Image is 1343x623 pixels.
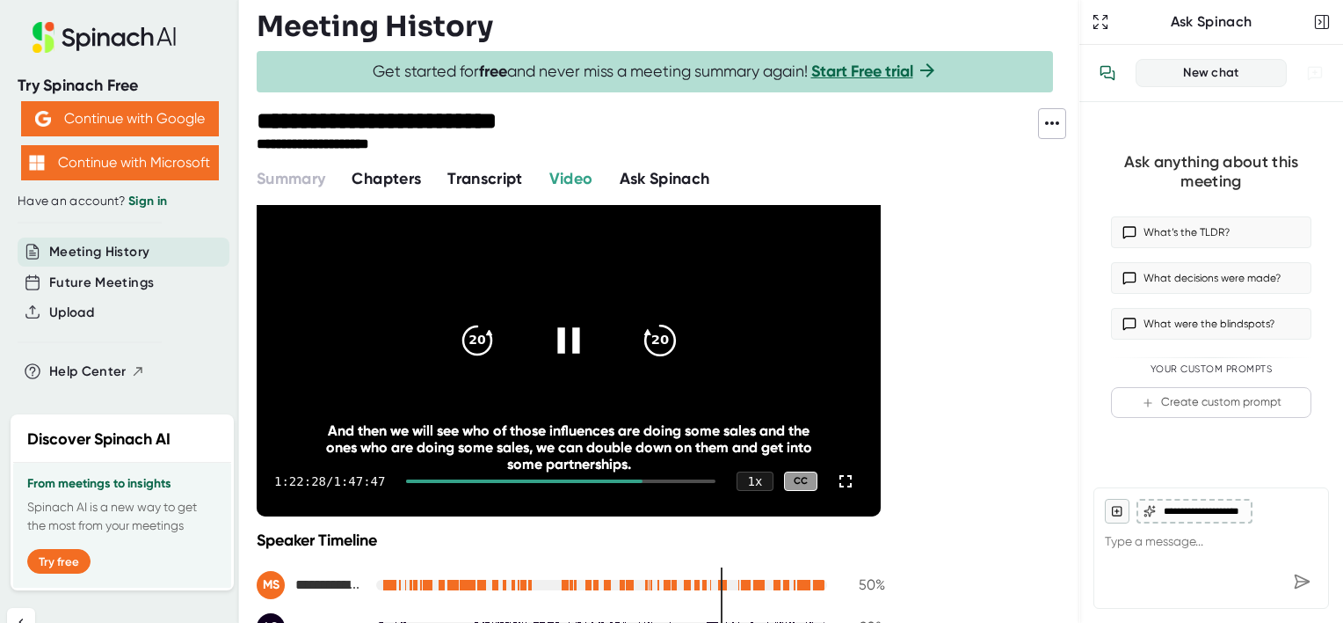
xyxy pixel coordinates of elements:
[21,101,219,136] button: Continue with Google
[784,472,817,492] div: CC
[49,303,94,323] button: Upload
[35,111,51,127] img: Aehbyd4JwY73AAAAAElFTkSuQmCC
[257,167,325,191] button: Summary
[257,169,325,188] span: Summary
[352,167,421,191] button: Chapters
[257,571,285,599] div: MS
[811,62,913,81] a: Start Free trial
[1111,152,1311,192] div: Ask anything about this meeting
[373,62,938,82] span: Get started for and never miss a meeting summary again!
[447,167,523,191] button: Transcript
[1090,55,1125,91] button: View conversation history
[1088,10,1113,34] button: Expand to Ask Spinach page
[841,576,885,593] div: 50 %
[1310,10,1334,34] button: Close conversation sidebar
[319,422,818,473] div: And then we will see who of those influences are doing some sales and the ones who are doing some...
[1286,566,1318,597] div: Send message
[1111,387,1311,418] button: Create custom prompt
[620,169,710,188] span: Ask Spinach
[352,169,421,188] span: Chapters
[49,273,154,293] button: Future Meetings
[620,167,710,191] button: Ask Spinach
[447,169,523,188] span: Transcript
[27,549,91,574] button: Try free
[274,474,385,488] div: 1:22:28 / 1:47:47
[1111,308,1311,340] button: What were the blindspots?
[549,167,593,191] button: Video
[1111,363,1311,376] div: Your Custom Prompts
[49,362,127,382] span: Help Center
[479,62,507,81] b: free
[21,145,219,180] button: Continue with Microsoft
[49,242,149,262] button: Meeting History
[128,194,167,209] a: Sign in
[257,531,885,550] div: Speaker Timeline
[18,194,221,209] div: Have an account?
[1111,262,1311,294] button: What decisions were made?
[18,76,221,96] div: Try Spinach Free
[549,169,593,188] span: Video
[1111,216,1311,248] button: What’s the TLDR?
[257,10,493,43] h3: Meeting History
[737,472,773,491] div: 1 x
[27,498,217,535] p: Spinach AI is a new way to get the most from your meetings
[1147,65,1275,81] div: New chat
[1113,13,1310,31] div: Ask Spinach
[257,571,362,599] div: Manuel Sonnleithner
[49,362,145,382] button: Help Center
[27,428,171,451] h2: Discover Spinach AI
[27,477,217,491] h3: From meetings to insights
